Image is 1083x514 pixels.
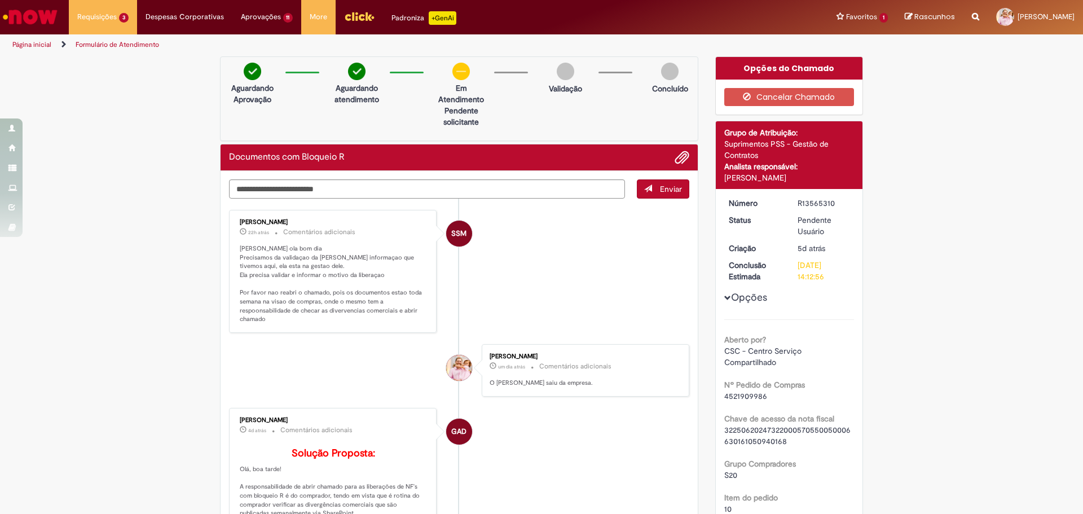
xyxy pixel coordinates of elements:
[724,504,732,514] span: 10
[720,260,790,282] dt: Conclusão Estimada
[798,243,825,253] time: 25/09/2025 09:12:51
[720,243,790,254] dt: Criação
[8,34,714,55] ul: Trilhas de página
[490,379,677,388] p: O [PERSON_NAME] saiu da empresa.
[661,63,679,80] img: img-circle-grey.png
[879,13,888,23] span: 1
[283,13,293,23] span: 11
[240,219,428,226] div: [PERSON_NAME]
[76,40,159,49] a: Formulário de Atendimento
[446,355,472,381] div: Fernando Henrique De Souza
[652,83,688,94] p: Concluído
[391,11,456,25] div: Padroniza
[637,179,689,199] button: Enviar
[724,172,855,183] div: [PERSON_NAME]
[798,243,825,253] span: 5d atrás
[329,82,384,105] p: Aguardando atendimento
[720,197,790,209] dt: Número
[724,470,737,480] span: S20
[724,425,851,446] span: 32250620247322000570550050006630161050940168
[724,161,855,172] div: Analista responsável:
[724,127,855,138] div: Grupo de Atribuição:
[724,346,804,367] span: CSC - Centro Serviço Compartilhado
[1018,12,1075,21] span: [PERSON_NAME]
[798,243,850,254] div: 25/09/2025 09:12:51
[12,40,51,49] a: Página inicial
[248,427,266,434] span: 4d atrás
[451,220,466,247] span: SSM
[490,353,677,360] div: [PERSON_NAME]
[724,138,855,161] div: Suprimentos PSS - Gestão de Contratos
[539,362,611,371] small: Comentários adicionais
[348,63,366,80] img: check-circle-green.png
[451,418,466,445] span: GAD
[292,447,375,460] b: Solução Proposta:
[724,88,855,106] button: Cancelar Chamado
[241,11,281,23] span: Aprovações
[452,63,470,80] img: circle-minus.png
[798,197,850,209] div: R13565310
[429,11,456,25] p: +GenAi
[724,391,767,401] span: 4521909986
[557,63,574,80] img: img-circle-grey.png
[498,363,525,370] time: 29/09/2025 08:59:11
[798,260,850,282] div: [DATE] 14:12:56
[248,229,269,236] time: 29/09/2025 10:54:05
[498,363,525,370] span: um dia atrás
[846,11,877,23] span: Favoritos
[446,221,472,247] div: Siumara Santos Moura
[549,83,582,94] p: Validação
[724,335,766,345] b: Aberto por?
[146,11,224,23] span: Despesas Corporativas
[225,82,280,105] p: Aguardando Aprovação
[119,13,129,23] span: 3
[434,105,488,128] p: Pendente solicitante
[283,227,355,237] small: Comentários adicionais
[914,11,955,22] span: Rascunhos
[240,244,428,324] p: [PERSON_NAME] ola bom dia Precisamos da validaçao da [PERSON_NAME] informaçao que tivemos aqui, e...
[724,459,796,469] b: Grupo Compradores
[720,214,790,226] dt: Status
[344,8,375,25] img: click_logo_yellow_360x200.png
[248,427,266,434] time: 26/09/2025 17:25:21
[675,150,689,165] button: Adicionar anexos
[798,214,850,237] div: Pendente Usuário
[724,493,778,503] b: Item do pedido
[905,12,955,23] a: Rascunhos
[280,425,353,435] small: Comentários adicionais
[77,11,117,23] span: Requisições
[716,57,863,80] div: Opções do Chamado
[1,6,59,28] img: ServiceNow
[724,380,805,390] b: Nº Pedido de Compras
[240,417,428,424] div: [PERSON_NAME]
[229,179,625,199] textarea: Digite sua mensagem aqui...
[434,82,488,105] p: Em Atendimento
[248,229,269,236] span: 22h atrás
[229,152,345,162] h2: Documentos com Bloqueio R Histórico de tíquete
[244,63,261,80] img: check-circle-green.png
[310,11,327,23] span: More
[446,419,472,445] div: Gabriela Alves De Souza
[660,184,682,194] span: Enviar
[724,414,834,424] b: Chave de acesso da nota fiscal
